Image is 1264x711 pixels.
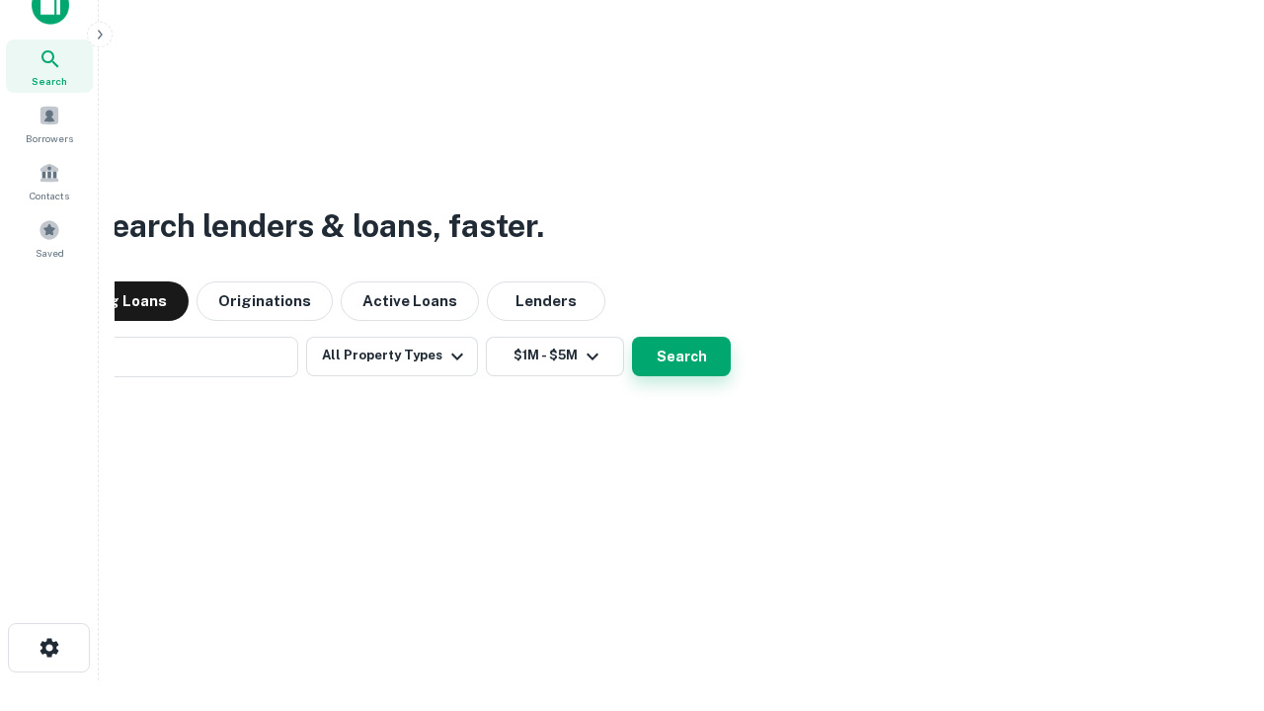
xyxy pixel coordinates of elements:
[6,211,93,265] a: Saved
[486,337,624,376] button: $1M - $5M
[341,281,479,321] button: Active Loans
[30,188,69,203] span: Contacts
[197,281,333,321] button: Originations
[6,97,93,150] a: Borrowers
[90,202,544,250] h3: Search lenders & loans, faster.
[36,245,64,261] span: Saved
[487,281,605,321] button: Lenders
[1165,553,1264,648] iframe: Chat Widget
[26,130,73,146] span: Borrowers
[306,337,478,376] button: All Property Types
[6,39,93,93] a: Search
[6,154,93,207] a: Contacts
[632,337,731,376] button: Search
[32,73,67,89] span: Search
